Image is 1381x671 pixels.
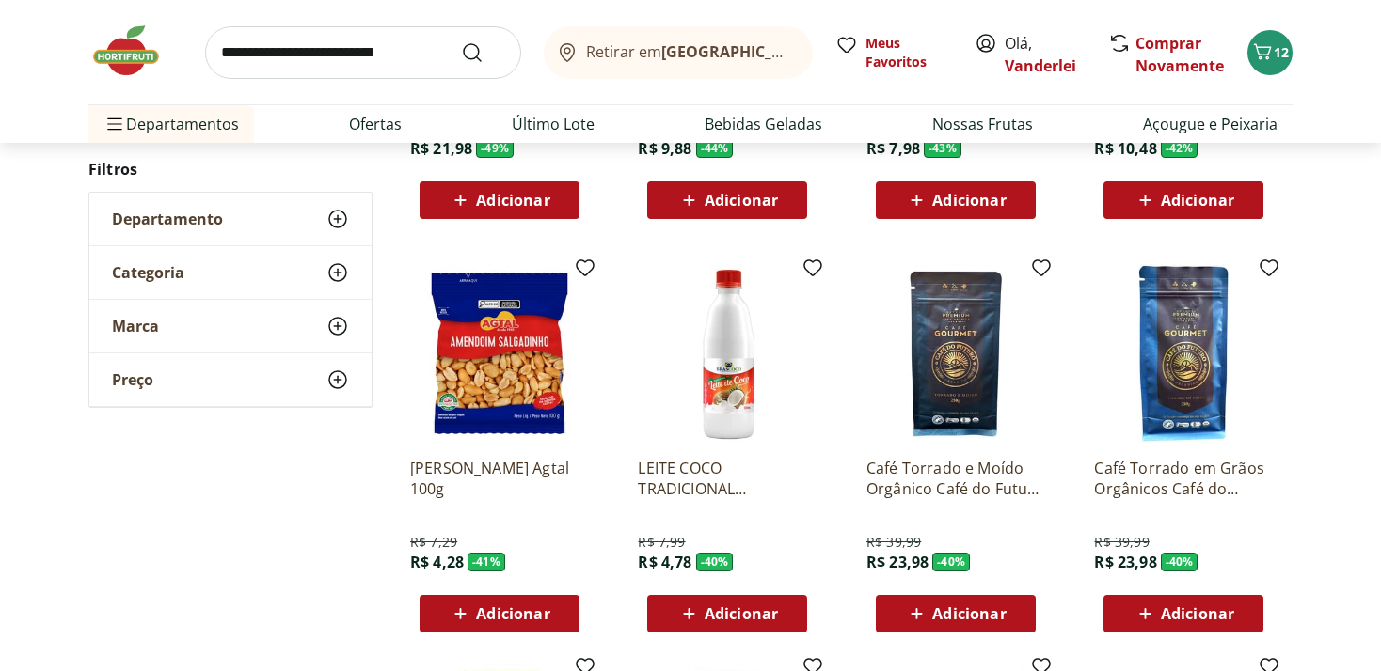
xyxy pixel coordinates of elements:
span: Marca [112,317,159,335]
span: R$ 7,98 [866,138,920,159]
span: - 42 % [1161,139,1198,158]
b: [GEOGRAPHIC_DATA]/[GEOGRAPHIC_DATA] [661,41,978,62]
a: Vanderlei [1005,55,1076,76]
button: Categoria [89,246,372,299]
a: Meus Favoritos [835,34,952,71]
a: Café Torrado e Moído Orgânico Café do Futuro 250g [866,458,1045,499]
span: - 44 % [696,139,734,158]
button: Adicionar [876,595,1036,632]
span: Adicionar [705,606,778,621]
input: search [205,26,521,79]
button: Adicionar [420,595,579,632]
span: Meus Favoritos [865,34,952,71]
a: Nossas Frutas [932,113,1033,135]
button: Menu [103,101,126,147]
a: Último Lote [512,113,595,135]
span: - 41 % [468,553,505,571]
button: Marca [89,300,372,352]
span: - 40 % [1161,553,1198,571]
span: R$ 4,78 [638,552,691,572]
span: - 40 % [932,553,970,571]
span: Retirar em [586,43,794,60]
span: Departamento [112,210,223,228]
button: Adicionar [1103,181,1263,219]
button: Adicionar [647,181,807,219]
button: Adicionar [876,181,1036,219]
span: - 49 % [476,139,514,158]
img: Amendoim Salgadinho Agtal 100g [410,264,589,443]
a: [PERSON_NAME] Agtal 100g [410,458,589,499]
a: LEITE COCO TRADICIONAL BRASCOCO 500ML [638,458,817,499]
img: Café Torrado em Grãos Orgânicos Café do Futuro 250g [1094,264,1273,443]
span: Olá, [1005,32,1088,77]
a: Comprar Novamente [1135,33,1224,76]
span: R$ 23,98 [1094,552,1156,572]
button: Adicionar [1103,595,1263,632]
span: R$ 39,99 [866,533,921,552]
span: R$ 23,98 [866,552,929,572]
a: Café Torrado em Grãos Orgânicos Café do Futuro 250g [1094,458,1273,499]
span: Adicionar [932,606,1006,621]
img: Hortifruti [88,23,183,79]
span: R$ 4,28 [410,552,464,572]
span: R$ 39,99 [1094,533,1149,552]
span: Departamentos [103,101,239,147]
span: R$ 7,29 [410,533,457,552]
button: Carrinho [1247,30,1293,75]
span: R$ 7,99 [638,533,685,552]
button: Retirar em[GEOGRAPHIC_DATA]/[GEOGRAPHIC_DATA] [544,26,813,79]
span: Preço [112,370,153,389]
span: Adicionar [476,606,549,621]
span: Adicionar [476,193,549,208]
button: Departamento [89,193,372,245]
span: Adicionar [1161,193,1234,208]
span: Adicionar [932,193,1006,208]
span: Categoria [112,263,184,282]
a: Bebidas Geladas [705,113,822,135]
span: R$ 21,98 [410,138,472,159]
span: R$ 10,48 [1094,138,1156,159]
span: Adicionar [705,193,778,208]
img: Café Torrado e Moído Orgânico Café do Futuro 250g [866,264,1045,443]
span: Adicionar [1161,606,1234,621]
button: Preço [89,353,372,406]
button: Adicionar [647,595,807,632]
a: Açougue e Peixaria [1143,113,1278,135]
a: Ofertas [349,113,402,135]
h2: Filtros [88,150,373,188]
img: LEITE COCO TRADICIONAL BRASCOCO 500ML [638,264,817,443]
span: 12 [1274,43,1289,61]
button: Submit Search [461,41,506,64]
span: R$ 9,88 [638,138,691,159]
span: - 43 % [924,139,961,158]
button: Adicionar [420,181,579,219]
span: - 40 % [696,553,734,571]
